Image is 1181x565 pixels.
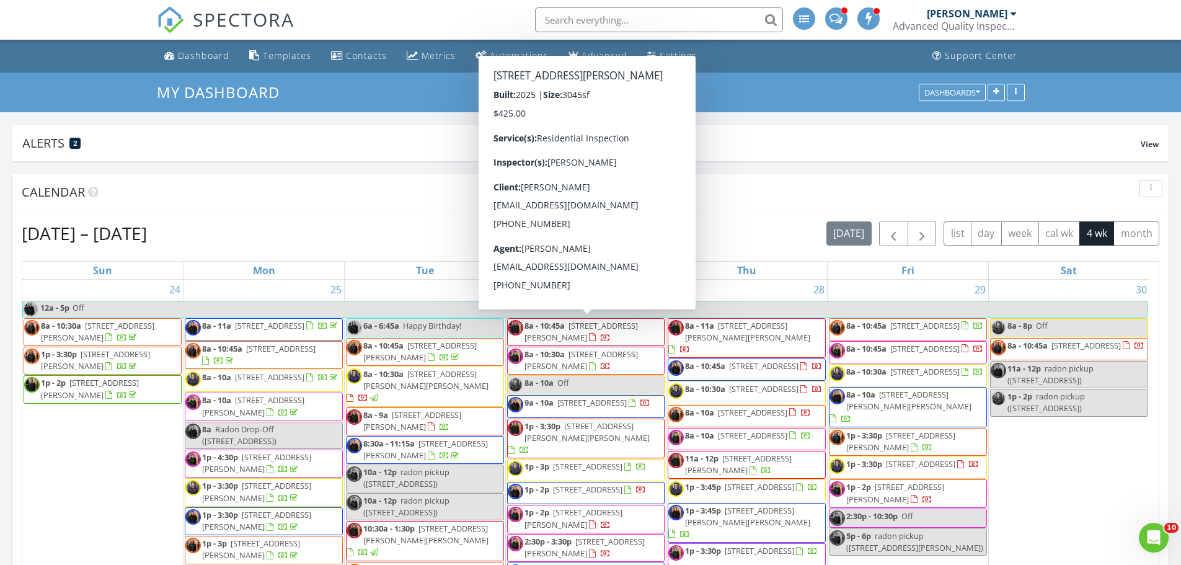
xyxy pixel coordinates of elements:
[489,280,505,300] a: Go to August 26, 2025
[890,320,960,331] span: [STREET_ADDRESS]
[1139,523,1169,553] iframe: Intercom live chat
[829,530,845,546] img: dsc_5998.jpg
[185,424,201,439] img: dsc_6004.jpg
[685,505,721,516] span: 1p - 3:45p
[507,318,665,346] a: 8a - 10:45a [STREET_ADDRESS][PERSON_NAME]
[829,364,987,386] a: 8a - 10:30a [STREET_ADDRESS]
[725,545,794,556] span: [STREET_ADDRESS]
[508,461,523,476] img: 20250418_094826.jpg
[347,409,362,425] img: dsc_6012.jpg
[363,340,404,351] span: 8a - 10:45a
[846,481,944,504] span: [STREET_ADDRESS][PERSON_NAME]
[185,509,201,525] img: dsc_6004.jpg
[829,318,987,340] a: 8a - 10:45a [STREET_ADDRESS]
[202,424,211,435] span: 8a
[668,318,826,358] a: 8a - 11a [STREET_ADDRESS][PERSON_NAME][PERSON_NAME]
[422,50,456,61] div: Metrics
[668,505,684,520] img: dsc_6004.jpg
[557,377,569,388] span: Off
[1079,221,1114,246] button: 4 wk
[685,320,714,331] span: 8a - 11a
[41,320,154,343] span: [STREET_ADDRESS][PERSON_NAME]
[185,478,343,506] a: 1p - 3:30p [STREET_ADDRESS][PERSON_NAME]
[73,302,84,313] span: Off
[202,538,300,561] span: [STREET_ADDRESS][PERSON_NAME]
[924,88,980,97] div: Dashboards
[346,50,387,61] div: Contacts
[846,343,983,354] a: 8a - 10:45a [STREET_ADDRESS]
[346,338,504,366] a: 8a - 10:45a [STREET_ADDRESS][PERSON_NAME]
[246,343,316,354] span: [STREET_ADDRESS]
[363,340,477,363] span: [STREET_ADDRESS][PERSON_NAME]
[202,343,316,366] a: 8a - 10:45a [STREET_ADDRESS]
[524,461,646,472] a: 1p - 3p [STREET_ADDRESS]
[263,50,311,61] div: Templates
[185,393,343,420] a: 8a - 10a [STREET_ADDRESS][PERSON_NAME]
[846,481,871,492] span: 1p - 2p
[22,135,1141,151] div: Alerts
[363,438,488,461] a: 8:30a - 11:15a [STREET_ADDRESS][PERSON_NAME]
[524,320,638,343] span: [STREET_ADDRESS][PERSON_NAME]
[202,452,238,463] span: 1p - 4:30p
[185,480,201,496] img: 20250418_094826.jpg
[729,383,798,394] span: [STREET_ADDRESS]
[524,320,638,343] a: 8a - 10:45a [STREET_ADDRESS][PERSON_NAME]
[508,320,523,336] img: dsc_6012.jpg
[507,419,665,459] a: 1p - 3:30p [STREET_ADDRESS][PERSON_NAME][PERSON_NAME]
[829,456,987,479] a: 1p - 3:30p [STREET_ADDRESS]
[991,320,1006,336] img: 20250418_094826.jpg
[642,45,702,68] a: Settings
[363,340,477,363] a: 8a - 10:45a [STREET_ADDRESS][PERSON_NAME]
[524,349,638,371] a: 8a - 10:30a [STREET_ADDRESS][PERSON_NAME]
[919,84,986,101] button: Dashboards
[660,50,697,61] div: Settings
[524,484,549,495] span: 1p - 2p
[202,371,340,383] a: 8a - 10a [STREET_ADDRESS]
[202,452,311,474] span: [STREET_ADDRESS][PERSON_NAME]
[811,280,827,300] a: Go to August 28, 2025
[363,523,489,546] span: [STREET_ADDRESS][PERSON_NAME][PERSON_NAME]
[535,7,783,32] input: Search everything...
[185,507,343,535] a: 1p - 3:30p [STREET_ADDRESS][PERSON_NAME]
[685,430,811,441] a: 8a - 10a [STREET_ADDRESS]
[829,479,987,507] a: 1p - 2p [STREET_ADDRESS][PERSON_NAME]
[1007,340,1048,351] span: 8a - 10:45a
[668,505,810,540] a: 1p - 3:45p [STREET_ADDRESS][PERSON_NAME][PERSON_NAME]
[829,481,845,497] img: dsc_5998.jpg
[403,320,461,331] span: Happy Birthday!
[157,17,294,43] a: SPECTORA
[685,505,810,528] span: [STREET_ADDRESS][PERSON_NAME][PERSON_NAME]
[508,349,523,364] img: dsc_5998.jpg
[508,377,523,393] img: 20250418_094826.jpg
[668,481,684,497] img: 20250418_094826.jpg
[685,383,725,394] span: 8a - 10:30a
[829,428,987,456] a: 1p - 3:30p [STREET_ADDRESS][PERSON_NAME]
[829,343,845,358] img: dsc_5998.jpg
[524,507,622,530] a: 1p - 2p [STREET_ADDRESS][PERSON_NAME]
[944,221,971,246] button: list
[347,495,362,510] img: dsc_5998.jpg
[24,375,182,403] a: 1p - 2p [STREET_ADDRESS][PERSON_NAME]
[573,262,599,279] a: Wednesday
[668,360,684,376] img: dsc_6004.jpg
[718,407,787,418] span: [STREET_ADDRESS]
[1051,340,1121,351] span: [STREET_ADDRESS]
[846,510,898,522] span: 2:30p - 10:30p
[990,338,1148,360] a: 8a - 10:45a [STREET_ADDRESS]
[328,280,344,300] a: Go to August 25, 2025
[1007,340,1144,351] a: 8a - 10:45a [STREET_ADDRESS]
[471,45,554,68] a: Automations (Advanced)
[363,438,415,449] span: 8:30a - 11:15a
[685,453,719,464] span: 11a - 12p
[899,262,917,279] a: Friday
[846,430,955,453] a: 1p - 3:30p [STREET_ADDRESS][PERSON_NAME]
[202,394,304,417] a: 8a - 10a [STREET_ADDRESS][PERSON_NAME]
[685,545,721,556] span: 1p - 3:30p
[507,482,665,504] a: 1p - 2p [STREET_ADDRESS]
[73,139,77,148] span: 2
[524,420,560,432] span: 1p - 3:30p
[507,505,665,533] a: 1p - 2p [STREET_ADDRESS][PERSON_NAME]
[22,184,85,200] span: Calendar
[363,409,461,432] a: 8a - 9a [STREET_ADDRESS][PERSON_NAME]
[668,320,810,355] a: 8a - 11a [STREET_ADDRESS][PERSON_NAME][PERSON_NAME]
